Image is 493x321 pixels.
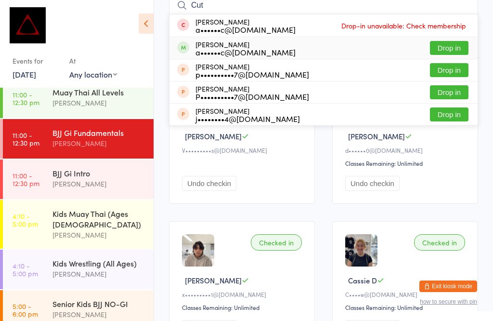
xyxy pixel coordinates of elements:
[345,176,400,191] button: Undo checkin
[195,85,309,100] div: [PERSON_NAME]
[339,18,468,33] span: Drop-in unavailable: Check membership
[13,262,38,277] time: 4:10 - 5:00 pm
[52,258,145,268] div: Kids Wrestling (All Ages)
[13,53,60,69] div: Events for
[420,298,477,305] button: how to secure with pin
[345,146,468,154] div: d••••••0@[DOMAIN_NAME]
[13,302,38,318] time: 5:00 - 6:00 pm
[3,160,154,199] a: 11:00 -12:30 pmBJJ Gi Intro[PERSON_NAME]
[195,63,309,78] div: [PERSON_NAME]
[52,268,145,280] div: [PERSON_NAME]
[195,70,309,78] div: p••••••••••7@[DOMAIN_NAME]
[345,290,468,298] div: C••••e@[DOMAIN_NAME]
[3,79,154,118] a: 11:00 -12:30 pmMuay Thai All Levels[PERSON_NAME]
[345,234,377,267] img: image1755738302.png
[52,127,145,138] div: BJJ Gi Fundamentals
[52,178,145,189] div: [PERSON_NAME]
[251,234,302,251] div: Checked in
[52,208,145,229] div: Kids Muay Thai (Ages [DEMOGRAPHIC_DATA])
[69,53,117,69] div: At
[195,93,309,100] div: P••••••••••7@[DOMAIN_NAME]
[52,87,145,97] div: Muay Thai All Levels
[430,107,468,121] button: Drop in
[182,234,214,267] img: image1745803157.png
[182,176,236,191] button: Undo checkin
[430,63,468,77] button: Drop in
[52,138,145,149] div: [PERSON_NAME]
[195,26,296,33] div: a••••••c@[DOMAIN_NAME]
[430,85,468,99] button: Drop in
[52,97,145,108] div: [PERSON_NAME]
[414,234,465,251] div: Checked in
[13,69,36,80] a: [DATE]
[348,131,405,141] span: [PERSON_NAME]
[13,172,39,187] time: 11:00 - 12:30 pm
[52,168,145,178] div: BJJ Gi Intro
[13,212,38,227] time: 4:10 - 5:00 pm
[185,131,242,141] span: [PERSON_NAME]
[52,229,145,241] div: [PERSON_NAME]
[69,69,117,80] div: Any location
[13,91,39,106] time: 11:00 - 12:30 pm
[13,131,39,147] time: 11:00 - 12:30 pm
[3,119,154,159] a: 11:00 -12:30 pmBJJ Gi Fundamentals[PERSON_NAME]
[195,107,300,122] div: [PERSON_NAME]
[419,281,477,292] button: Exit kiosk mode
[3,250,154,289] a: 4:10 -5:00 pmKids Wrestling (All Ages)[PERSON_NAME]
[182,290,305,298] div: x•••••••••1@[DOMAIN_NAME]
[430,41,468,55] button: Drop in
[348,275,377,285] span: Cassie D
[52,309,145,320] div: [PERSON_NAME]
[195,48,296,56] div: a••••••c@[DOMAIN_NAME]
[182,303,305,311] div: Classes Remaining: Unlimited
[195,18,296,33] div: [PERSON_NAME]
[345,159,468,167] div: Classes Remaining: Unlimited
[10,7,46,43] img: Dominance MMA Thomastown
[52,298,145,309] div: Senior Kids BJJ NO-GI
[345,303,468,311] div: Classes Remaining: Unlimited
[3,200,154,249] a: 4:10 -5:00 pmKids Muay Thai (Ages [DEMOGRAPHIC_DATA])[PERSON_NAME]
[195,40,296,56] div: [PERSON_NAME]
[195,115,300,122] div: j••••••••4@[DOMAIN_NAME]
[182,146,305,154] div: V•••••••••s@[DOMAIN_NAME]
[185,275,242,285] span: [PERSON_NAME]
